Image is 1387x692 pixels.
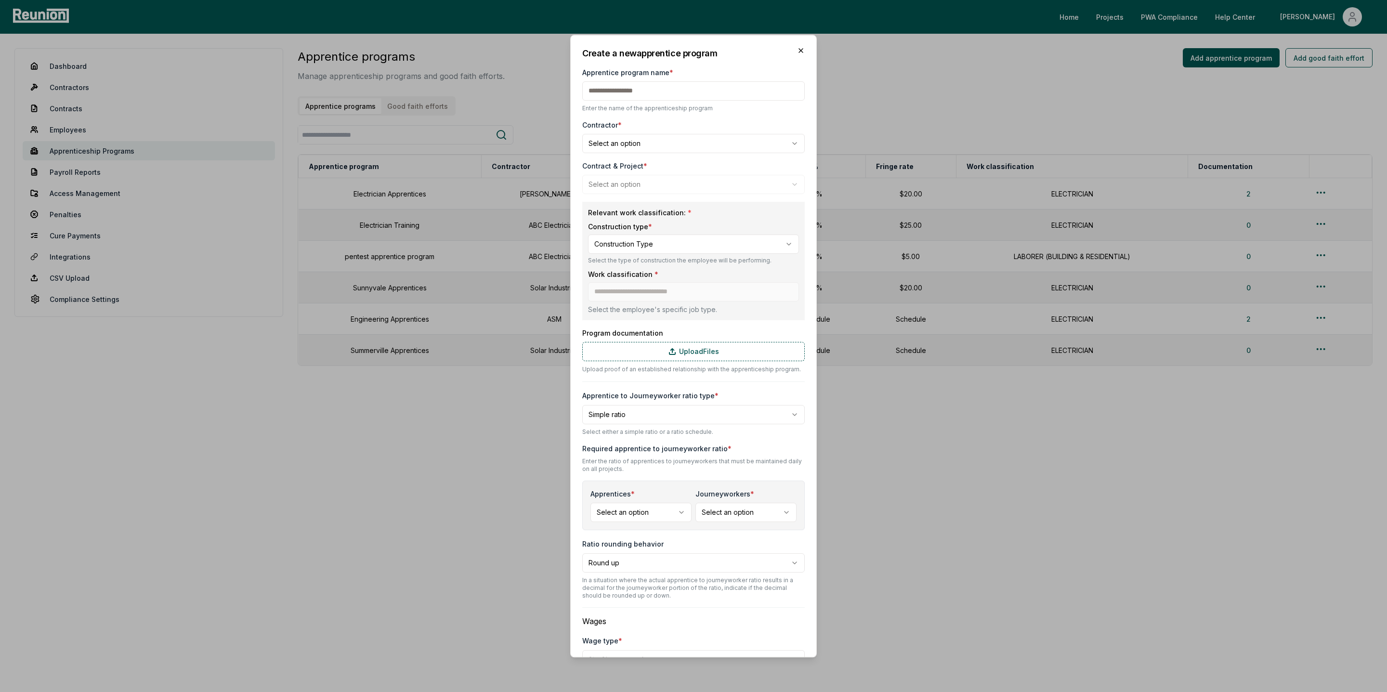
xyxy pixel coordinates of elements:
[582,104,805,112] p: Enter the name of the apprenticeship program
[588,269,658,279] label: Work classification
[588,208,799,218] label: Relevant work classification:
[590,489,635,499] label: Apprentices
[588,304,799,314] p: Select the employee's specific job type.
[582,328,805,338] label: Program documentation
[588,257,799,264] p: Select the type of construction the employee will be performing.
[588,222,799,232] label: Construction type
[582,67,673,78] label: Apprentice program name
[582,392,719,400] label: Apprentice to Journeyworker ratio type
[582,637,622,645] label: Wage type
[695,489,754,499] label: Journeyworkers
[582,342,805,361] label: Upload Files
[582,444,805,454] label: Required apprentice to journeyworker ratio
[582,457,805,473] p: Enter the ratio of apprentices to journeyworkers that must be maintained daily on all projects.
[582,161,647,171] label: Contract & Project
[582,47,805,60] h2: Create a new apprentice program
[582,120,622,130] label: Contractor
[582,428,805,436] p: Select either a simple ratio or a ratio schedule.
[582,615,805,627] p: Wages
[582,540,664,548] label: Ratio rounding behavior
[582,576,805,600] p: In a situation where the actual apprentice to journeyworker ratio results in a decimal for the jo...
[582,365,805,374] p: Upload proof of an established relationship with the apprenticeship program.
